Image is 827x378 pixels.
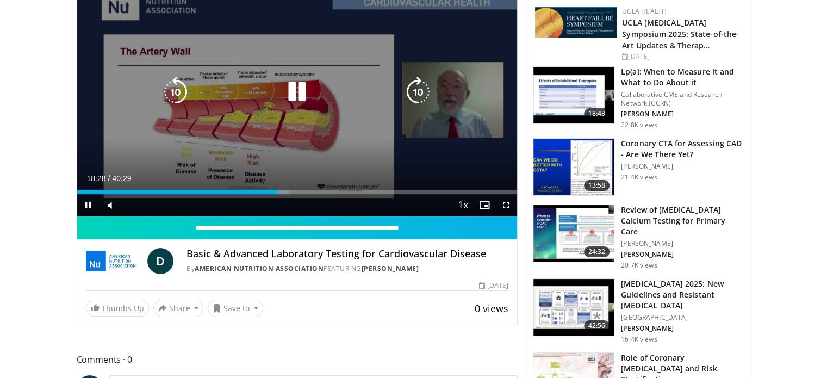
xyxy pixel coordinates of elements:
[584,108,610,119] span: 18:43
[533,205,614,262] img: f4af32e0-a3f3-4dd9-8ed6-e543ca885e6d.150x105_q85_crop-smart_upscale.jpg
[584,320,610,331] span: 42:56
[99,194,121,216] button: Mute
[108,174,110,183] span: /
[533,279,614,336] img: 280bcb39-0f4e-42eb-9c44-b41b9262a277.150x105_q85_crop-smart_upscale.jpg
[495,194,517,216] button: Fullscreen
[77,194,99,216] button: Pause
[621,261,657,270] p: 20.7K views
[621,205,743,237] h3: Review of [MEDICAL_DATA] Calcium Testing for Primary Care
[195,264,324,273] a: American Nutrition Association
[86,248,143,274] img: American Nutrition Association
[153,300,204,317] button: Share
[621,173,657,182] p: 21.4K views
[622,52,741,61] div: [DATE]
[622,17,739,51] a: UCLA [MEDICAL_DATA] Symposium 2025: State-of-the-Art Updates & Therap…
[452,194,474,216] button: Playback Rate
[621,250,743,259] p: [PERSON_NAME]
[77,352,518,367] span: Comments 0
[361,264,419,273] a: [PERSON_NAME]
[112,174,131,183] span: 40:29
[535,7,617,38] img: 0682476d-9aca-4ba2-9755-3b180e8401f5.png.150x105_q85_autocrop_double_scale_upscale_version-0.2.png
[621,335,657,344] p: 16.4K views
[86,300,149,317] a: Thumbs Up
[208,300,263,317] button: Save to
[186,264,508,274] div: By FEATURING
[621,121,657,129] p: 22.8K views
[475,302,508,315] span: 0 views
[621,324,743,333] p: [PERSON_NAME]
[147,248,173,274] a: D
[77,190,518,194] div: Progress Bar
[621,110,743,119] p: [PERSON_NAME]
[533,139,614,195] img: 34b2b9a4-89e5-4b8c-b553-8a638b61a706.150x105_q85_crop-smart_upscale.jpg
[474,194,495,216] button: Enable picture-in-picture mode
[186,248,508,260] h4: Basic & Advanced Laboratory Testing for Cardiovascular Disease
[621,278,743,311] h3: [MEDICAL_DATA] 2025: New Guidelines and Resistant [MEDICAL_DATA]
[621,239,743,248] p: [PERSON_NAME]
[87,174,106,183] span: 18:28
[533,67,614,123] img: 7a20132b-96bf-405a-bedd-783937203c38.150x105_q85_crop-smart_upscale.jpg
[621,313,743,322] p: [GEOGRAPHIC_DATA]
[621,66,743,88] h3: Lp(a): When to Measure it and What to Do About it
[621,162,743,171] p: [PERSON_NAME]
[621,90,743,108] p: Collaborative CME and Research Network (CCRN)
[533,138,743,196] a: 13:58 Coronary CTA for Assessing CAD - Are We There Yet? [PERSON_NAME] 21.4K views
[533,66,743,129] a: 18:43 Lp(a): When to Measure it and What to Do About it Collaborative CME and Research Network (C...
[584,180,610,191] span: 13:58
[584,246,610,257] span: 24:32
[479,281,508,290] div: [DATE]
[533,205,743,270] a: 24:32 Review of [MEDICAL_DATA] Calcium Testing for Primary Care [PERSON_NAME] [PERSON_NAME] 20.7K...
[533,278,743,344] a: 42:56 [MEDICAL_DATA] 2025: New Guidelines and Resistant [MEDICAL_DATA] [GEOGRAPHIC_DATA] [PERSON_...
[622,7,667,16] a: UCLA Health
[621,138,743,160] h3: Coronary CTA for Assessing CAD - Are We There Yet?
